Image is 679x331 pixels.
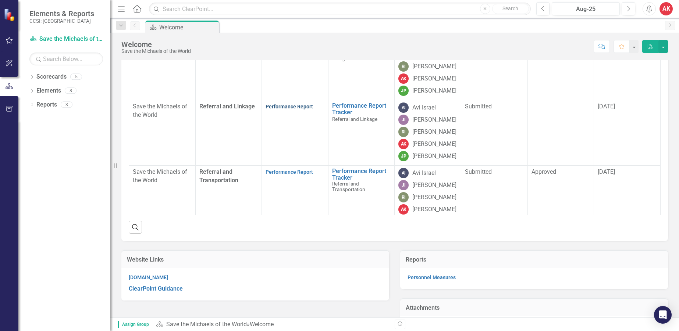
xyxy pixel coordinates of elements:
[332,116,377,122] span: Referral and Linkage
[660,2,673,15] button: AK
[412,205,456,214] div: [PERSON_NAME]
[412,87,456,95] div: [PERSON_NAME]
[65,88,77,94] div: 8
[412,140,456,148] div: [PERSON_NAME]
[166,321,247,328] a: Save the Michaels of the World
[332,102,391,115] a: Performance Report Tracker
[398,127,409,137] div: RI
[398,115,409,125] div: JI
[332,168,391,181] a: Performance Report Tracker
[412,169,436,177] div: Avi Israel
[266,104,313,109] a: Performance Report
[121,40,191,48] div: Welcome
[461,100,528,166] td: Double-Click to Edit
[398,61,409,72] div: RI
[398,204,409,215] div: AK
[398,86,409,96] div: JP
[412,128,456,136] div: [PERSON_NAME]
[398,139,409,149] div: AK
[412,104,436,112] div: Avi Israel
[527,166,594,231] td: Double-Click to Edit
[412,181,456,190] div: [PERSON_NAME]
[554,5,617,14] div: Aug-25
[332,181,365,192] span: Referral and Transportation
[156,320,389,329] div: »
[29,35,103,43] a: Save the Michaels of the World
[465,168,492,175] span: Submitted
[266,169,313,175] a: Performance Report
[408,274,456,280] a: Personnel Measures
[133,168,192,185] p: Save the Michaels of the World
[250,321,274,328] div: Welcome
[159,23,217,32] div: Welcome
[328,100,395,166] td: Double-Click to Edit Right Click for Context Menu
[406,305,662,311] h3: Attachments
[36,87,61,95] a: Elements
[133,102,192,119] p: Save the Michaels of the World
[412,193,456,202] div: [PERSON_NAME]
[199,168,238,184] span: Referral and Transportation
[465,103,492,110] span: Submitted
[61,101,72,108] div: 3
[29,53,103,65] input: Search Below...
[552,2,620,15] button: Aug-25
[527,35,594,100] td: Double-Click to Edit
[398,180,409,190] div: JI
[36,73,67,81] a: Scorecards
[199,103,255,110] span: Referral and Linkage
[654,306,672,324] div: Open Intercom Messenger
[36,101,57,109] a: Reports
[412,75,456,83] div: [PERSON_NAME]
[328,35,395,100] td: Double-Click to Edit Right Click for Context Menu
[3,8,17,22] img: ClearPoint Strategy
[121,48,191,54] div: Save the Michaels of the World
[461,166,528,231] td: Double-Click to Edit
[406,256,662,263] h3: Reports
[127,256,384,263] h3: Website Links
[70,74,82,80] div: 5
[129,285,183,292] a: ClearPoint Guidance
[527,100,594,166] td: Double-Click to Edit
[118,321,152,328] span: Assign Group
[502,6,518,11] span: Search
[398,151,409,161] div: JP
[412,116,456,124] div: [PERSON_NAME]
[328,166,395,231] td: Double-Click to Edit Right Click for Context Menu
[598,103,615,110] span: [DATE]
[532,168,556,175] span: Approved
[398,73,409,84] div: AK
[398,192,409,202] div: RI
[412,62,456,71] div: [PERSON_NAME]
[129,274,168,280] a: [DOMAIN_NAME]
[598,168,615,175] span: [DATE]
[29,18,94,24] small: CCSI: [GEOGRAPHIC_DATA]
[412,152,456,161] div: [PERSON_NAME]
[398,102,409,113] div: AI
[29,9,94,18] span: Elements & Reports
[149,3,530,15] input: Search ClearPoint...
[461,35,528,100] td: Double-Click to Edit
[492,4,529,14] button: Search
[398,168,409,178] div: AI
